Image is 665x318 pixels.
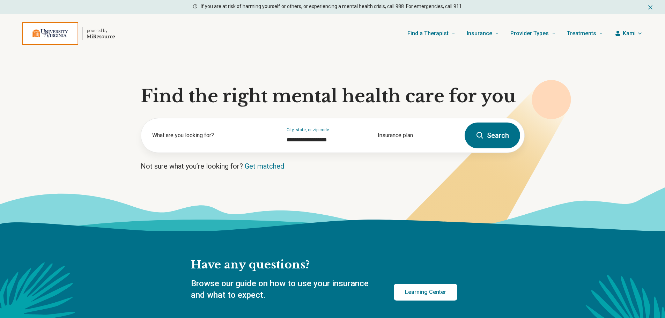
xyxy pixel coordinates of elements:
[141,86,525,107] h1: Find the right mental health care for you
[510,20,556,47] a: Provider Types
[647,3,654,11] button: Dismiss
[623,29,636,38] span: Kami
[152,131,269,140] label: What are you looking for?
[467,29,492,38] span: Insurance
[465,123,520,148] button: Search
[141,161,525,171] p: Not sure what you’re looking for?
[87,28,115,34] p: powered by
[567,20,603,47] a: Treatments
[467,20,499,47] a: Insurance
[510,29,549,38] span: Provider Types
[245,162,284,170] a: Get matched
[191,258,457,272] h2: Have any questions?
[22,22,115,45] a: Home page
[394,284,457,301] a: Learning Center
[407,29,449,38] span: Find a Therapist
[567,29,596,38] span: Treatments
[191,278,377,301] p: Browse our guide on how to use your insurance and what to expect.
[614,29,643,38] button: Kami
[201,3,463,10] p: If you are at risk of harming yourself or others, or experiencing a mental health crisis, call 98...
[407,20,456,47] a: Find a Therapist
